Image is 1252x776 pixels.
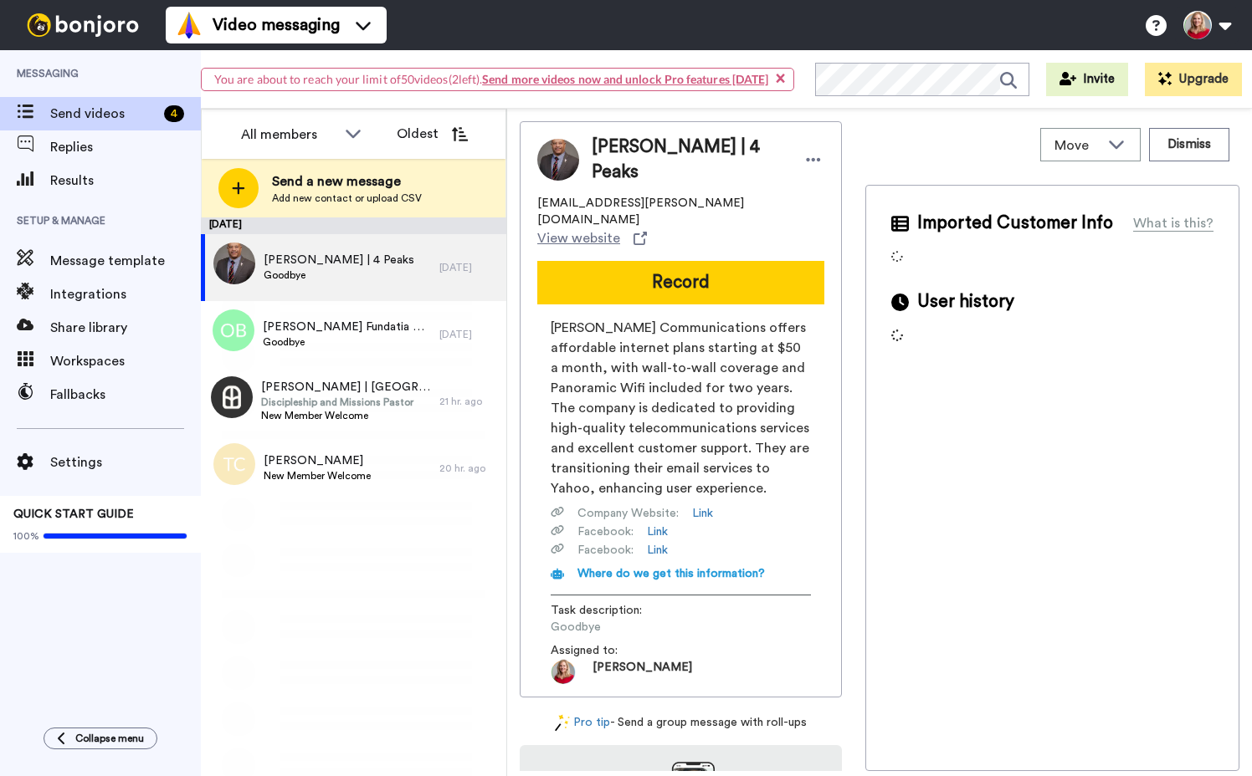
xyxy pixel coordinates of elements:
[520,714,842,732] div: - Send a group message with roll-ups
[176,12,203,38] img: vm-color.svg
[261,396,431,409] span: Discipleship and Missions Pastor
[50,104,157,124] span: Send videos
[211,376,253,418] img: 32f40892-6b36-4a61-8618-cb80beb8ff9c.png
[264,452,371,469] span: [PERSON_NAME]
[776,69,785,87] button: Close
[50,351,201,371] span: Workspaces
[201,217,506,234] div: [DATE]
[537,228,647,248] a: View website
[1149,128,1229,161] button: Dismiss
[537,195,824,228] span: [EMAIL_ADDRESS][PERSON_NAME][DOMAIN_NAME]
[482,72,768,86] a: Send more videos now and unlock Pro features [DATE]
[439,395,498,408] div: 21 hr. ago
[551,642,668,659] span: Assigned to:
[917,289,1014,314] span: User history
[537,139,579,181] img: Image of Jim McGuire | 4 Peaks
[551,602,668,619] span: Task description :
[213,13,340,37] span: Video messaging
[577,568,765,579] span: Where do we get this information?
[272,191,422,205] span: Add new contact or upload CSV
[264,469,371,482] span: New Member Welcome
[551,318,811,498] span: [PERSON_NAME] Communications offers affordable internet plans starting at $50 a month, with wall-...
[13,508,134,520] span: QUICK START GUIDE
[776,69,785,87] span: ×
[692,505,713,522] a: Link
[1133,213,1214,233] div: What is this?
[917,211,1113,236] span: Imported Customer Info
[439,261,498,274] div: [DATE]
[1046,63,1128,96] button: Invite
[75,732,144,745] span: Collapse menu
[537,261,824,304] button: Record
[13,529,39,543] span: 100%
[44,727,157,749] button: Collapse menu
[384,117,480,151] button: Oldest
[50,284,201,304] span: Integrations
[261,379,431,396] span: [PERSON_NAME] | [GEOGRAPHIC_DATA][DEMOGRAPHIC_DATA]
[214,72,768,86] span: You are about to reach your limit of 50 videos( 2 left).
[577,523,634,540] span: Facebook :
[263,319,431,335] span: [PERSON_NAME] Fundatia Crestina Ethos
[50,137,201,157] span: Replies
[555,714,570,732] img: magic-wand.svg
[50,171,201,191] span: Results
[537,228,620,248] span: View website
[213,443,255,485] img: tc.png
[592,135,786,185] span: [PERSON_NAME] | 4 Peaks
[647,523,668,540] a: Link
[264,252,414,268] span: [PERSON_NAME] | 4 Peaks
[439,328,498,341] div: [DATE]
[439,462,498,475] div: 20 hr. ago
[555,714,610,732] a: Pro tip
[50,318,201,338] span: Share library
[50,385,201,405] span: Fallbacks
[20,13,146,37] img: bj-logo-header-white.svg
[551,659,576,684] img: 57e76d74-6778-4c2c-bc34-184e1a48b970-1733258255.jpg
[241,125,336,145] div: All members
[593,659,692,684] span: [PERSON_NAME]
[577,542,634,559] span: Facebook :
[164,105,184,122] div: 4
[647,542,668,559] a: Link
[261,409,431,422] span: New Member Welcome
[1054,135,1100,156] span: Move
[551,619,710,636] span: Goodbye
[50,251,201,271] span: Message template
[263,335,431,349] span: Goodbye
[264,268,414,282] span: Goodbye
[213,242,255,284] img: 059e972c-2378-4b56-817d-accb368121ad.jpg
[213,309,254,351] img: ob.png
[1145,63,1242,96] button: Upgrade
[272,171,422,191] span: Send a new message
[577,505,679,522] span: Company Website :
[50,452,201,472] span: Settings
